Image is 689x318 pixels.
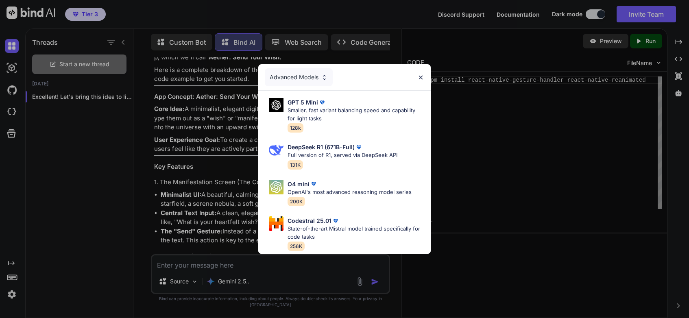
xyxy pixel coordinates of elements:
[265,68,333,86] div: Advanced Models
[288,98,318,107] p: GPT 5 Mini
[288,180,310,188] p: O4 mini
[269,143,283,157] img: Pick Models
[331,217,340,225] img: premium
[288,225,424,241] p: State-of-the-art Mistral model trained specifically for code tasks
[288,160,303,170] span: 131K
[288,151,397,159] p: Full version of R1, served via DeepSeek API
[269,98,283,112] img: Pick Models
[355,143,363,151] img: premium
[417,74,424,81] img: close
[269,216,283,231] img: Pick Models
[288,242,305,251] span: 256K
[310,180,318,188] img: premium
[288,143,355,151] p: DeepSeek R1 (671B-Full)
[288,123,303,133] span: 128k
[288,216,331,225] p: Codestral 25.01
[288,188,412,196] p: OpenAI's most advanced reasoning model series
[318,98,326,107] img: premium
[269,180,283,194] img: Pick Models
[288,197,305,206] span: 200K
[288,107,424,122] p: Smaller, fast variant balancing speed and capability for light tasks
[321,74,328,81] img: Pick Models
